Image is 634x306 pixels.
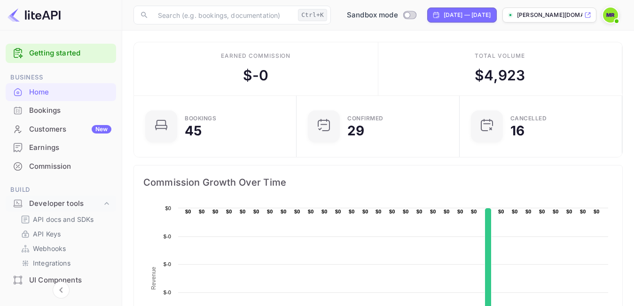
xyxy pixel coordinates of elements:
[243,65,268,86] div: $ -0
[566,209,572,214] text: $0
[21,229,109,239] a: API Keys
[498,209,504,214] text: $0
[343,10,420,21] div: Switch to Production mode
[164,290,171,295] text: $-0
[29,198,102,209] div: Developer tools
[33,214,94,224] p: API docs and SDKs
[471,209,477,214] text: $0
[512,209,518,214] text: $0
[240,209,246,214] text: $0
[29,294,111,305] div: Performance
[347,116,384,121] div: Confirmed
[347,124,364,137] div: 29
[29,87,111,98] div: Home
[427,8,497,23] div: Click to change the date range period
[6,139,116,157] div: Earnings
[525,209,532,214] text: $0
[29,142,111,153] div: Earnings
[253,209,259,214] text: $0
[403,209,409,214] text: $0
[17,242,112,255] div: Webhooks
[281,209,287,214] text: $0
[475,52,525,60] div: Total volume
[185,209,191,214] text: $0
[335,209,341,214] text: $0
[376,209,382,214] text: $0
[321,209,328,214] text: $0
[6,185,116,195] span: Build
[6,271,116,289] a: UI Components
[6,120,116,139] div: CustomersNew
[29,124,111,135] div: Customers
[199,209,205,214] text: $0
[294,209,300,214] text: $0
[17,227,112,241] div: API Keys
[152,6,294,24] input: Search (e.g. bookings, documentation)
[29,48,111,59] a: Getting started
[29,105,111,116] div: Bookings
[21,214,109,224] a: API docs and SDKs
[21,258,109,268] a: Integrations
[150,267,157,290] text: Revenue
[221,52,290,60] div: Earned commission
[430,209,436,214] text: $0
[457,209,463,214] text: $0
[580,209,586,214] text: $0
[267,209,273,214] text: $0
[6,44,116,63] div: Getting started
[603,8,618,23] img: Moshood Rafiu
[444,209,450,214] text: $0
[21,243,109,253] a: Webhooks
[6,157,116,175] a: Commission
[6,139,116,156] a: Earnings
[510,124,524,137] div: 16
[8,8,61,23] img: LiteAPI logo
[475,65,525,86] div: $ 4,923
[29,161,111,172] div: Commission
[17,212,112,226] div: API docs and SDKs
[349,209,355,214] text: $0
[164,234,171,239] text: $-0
[6,196,116,212] div: Developer tools
[6,271,116,290] div: UI Components
[17,256,112,270] div: Integrations
[143,175,613,190] span: Commission Growth Over Time
[362,209,368,214] text: $0
[389,209,395,214] text: $0
[539,209,545,214] text: $0
[92,125,111,133] div: New
[33,258,70,268] p: Integrations
[53,282,70,298] button: Collapse navigation
[6,120,116,138] a: CustomersNew
[185,124,202,137] div: 45
[33,243,66,253] p: Webhooks
[416,209,423,214] text: $0
[6,102,116,119] a: Bookings
[165,205,171,211] text: $0
[6,157,116,176] div: Commission
[510,116,547,121] div: CANCELLED
[594,209,600,214] text: $0
[6,102,116,120] div: Bookings
[347,10,398,21] span: Sandbox mode
[553,209,559,214] text: $0
[308,209,314,214] text: $0
[298,9,327,21] div: Ctrl+K
[444,11,491,19] div: [DATE] — [DATE]
[33,229,61,239] p: API Keys
[29,275,111,286] div: UI Components
[212,209,219,214] text: $0
[185,116,216,121] div: Bookings
[6,83,116,101] a: Home
[164,261,171,267] text: $-0
[226,209,232,214] text: $0
[517,11,582,19] p: [PERSON_NAME][DOMAIN_NAME]...
[6,72,116,83] span: Business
